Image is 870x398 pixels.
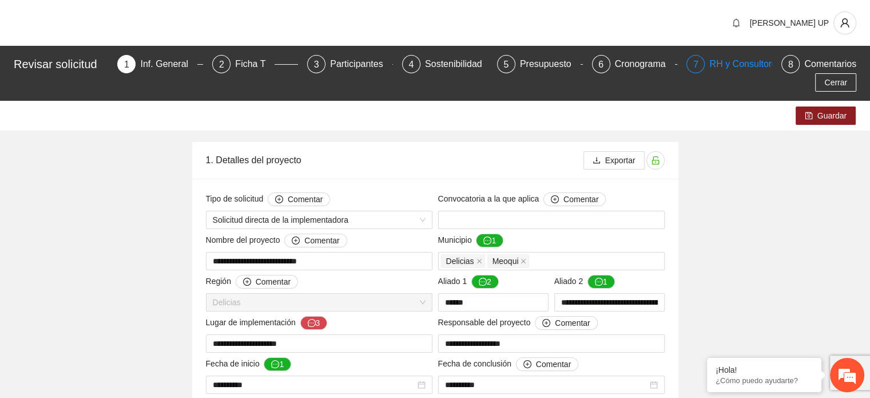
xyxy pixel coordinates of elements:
[535,316,597,330] button: Responsable del proyecto
[727,14,745,32] button: bell
[834,18,856,28] span: user
[520,55,581,73] div: Presupuesto
[264,357,291,371] button: Fecha de inicio
[307,55,393,73] div: 3Participantes
[516,357,578,371] button: Fecha de conclusión
[805,112,813,121] span: save
[554,275,615,289] span: Aliado 2
[595,278,603,287] span: message
[441,254,485,268] span: Delicias
[275,195,283,204] span: plus-circle
[236,275,298,289] button: Región
[235,55,275,73] div: Ficha T
[523,360,531,369] span: plus-circle
[487,254,530,268] span: Meoqui
[438,357,579,371] span: Fecha de conclusión
[66,132,158,248] span: Estamos en línea.
[471,275,499,289] button: Aliado 1
[206,316,328,330] span: Lugar de implementación
[543,192,606,206] button: Convocatoria a la que aplica
[479,278,487,287] span: message
[781,55,856,73] div: 8Comentarios
[243,278,251,287] span: plus-circle
[650,381,658,389] span: close-circle
[288,193,323,206] span: Comentar
[6,271,218,312] textarea: Escriba su mensaje y pulse “Intro”
[563,193,598,206] span: Comentar
[587,275,615,289] button: Aliado 2
[206,357,292,371] span: Fecha de inicio
[425,55,491,73] div: Sostenibilidad
[292,237,300,246] span: plus-circle
[833,11,856,34] button: user
[750,18,829,27] span: [PERSON_NAME] UP
[438,316,598,330] span: Responsable del proyecto
[693,60,698,69] span: 7
[314,60,319,69] span: 3
[271,360,279,369] span: message
[796,107,856,125] button: saveGuardar
[686,55,772,73] div: 7RH y Consultores
[804,55,856,73] div: Comentarios
[59,58,192,73] div: Chatee con nosotros ahora
[551,195,559,204] span: plus-circle
[213,211,426,228] span: Solicitud directa de la implementadora
[709,55,790,73] div: RH y Consultores
[605,154,635,167] span: Exportar
[716,365,813,375] div: ¡Hola!
[815,73,856,92] button: Cerrar
[593,156,601,165] span: download
[598,60,603,69] span: 6
[409,60,414,69] span: 4
[817,109,847,122] span: Guardar
[14,55,110,73] div: Revisar solicitud
[206,275,299,289] span: Región
[555,317,590,329] span: Comentar
[615,55,675,73] div: Cronograma
[438,234,504,247] span: Municipio
[140,55,197,73] div: Inf. General
[117,55,203,73] div: 1Inf. General
[188,6,215,33] div: Minimizar ventana de chat en vivo
[446,255,474,267] span: Delicias
[521,258,526,264] span: close
[330,55,392,73] div: Participantes
[646,151,665,170] button: unlock
[418,381,426,389] span: close-circle
[492,255,519,267] span: Meoqui
[213,294,426,311] span: Delicias
[308,319,316,328] span: message
[212,55,298,73] div: 2Ficha T
[483,237,491,246] span: message
[438,275,499,289] span: Aliado 1
[206,234,347,247] span: Nombre del proyecto
[716,376,813,385] p: ¿Cómo puedo ayudarte?
[402,55,488,73] div: 4Sostenibilidad
[536,358,571,371] span: Comentar
[256,275,291,288] span: Comentar
[284,234,347,247] button: Nombre del proyecto
[497,55,583,73] div: 5Presupuesto
[476,234,503,247] button: Municipio
[592,55,678,73] div: 6Cronograma
[206,144,583,176] div: 1. Detalles del proyecto
[647,156,664,165] span: unlock
[124,60,129,69] span: 1
[300,316,328,330] button: Lugar de implementación
[503,60,509,69] span: 5
[476,258,482,264] span: close
[788,60,793,69] span: 8
[583,151,645,170] button: downloadExportar
[542,319,550,328] span: plus-circle
[268,192,330,206] button: Tipo de solicitud
[304,234,339,247] span: Comentar
[219,60,224,69] span: 2
[728,18,745,27] span: bell
[824,76,847,89] span: Cerrar
[438,192,606,206] span: Convocatoria a la que aplica
[206,192,331,206] span: Tipo de solicitud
